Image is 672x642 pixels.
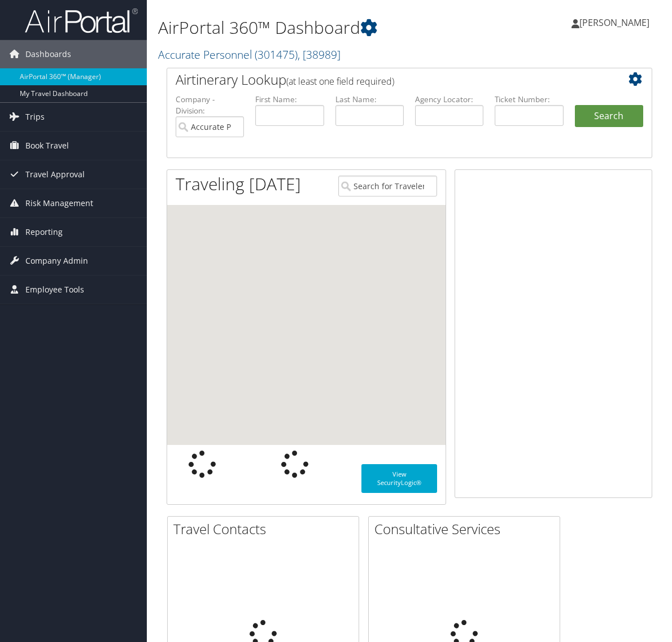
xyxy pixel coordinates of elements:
h1: AirPortal 360™ Dashboard [158,16,493,40]
label: Company - Division: [176,94,244,117]
span: Travel Approval [25,160,85,189]
label: Agency Locator: [415,94,483,105]
img: airportal-logo.png [25,7,138,34]
h1: Traveling [DATE] [176,172,301,196]
span: Risk Management [25,189,93,217]
a: [PERSON_NAME] [571,6,661,40]
span: Employee Tools [25,276,84,304]
button: Search [575,105,643,128]
label: Ticket Number: [495,94,563,105]
h2: Travel Contacts [173,519,359,539]
span: Company Admin [25,247,88,275]
label: Last Name: [335,94,404,105]
h2: Airtinerary Lookup [176,70,603,89]
a: Accurate Personnel [158,47,341,62]
span: Trips [25,103,45,131]
h2: Consultative Services [374,519,560,539]
span: (at least one field required) [286,75,394,88]
label: First Name: [255,94,324,105]
span: [PERSON_NAME] [579,16,649,29]
span: , [ 38989 ] [298,47,341,62]
a: View SecurityLogic® [361,464,437,493]
span: Dashboards [25,40,71,68]
input: Search for Traveler [338,176,438,196]
span: Reporting [25,218,63,246]
span: ( 301475 ) [255,47,298,62]
span: Book Travel [25,132,69,160]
